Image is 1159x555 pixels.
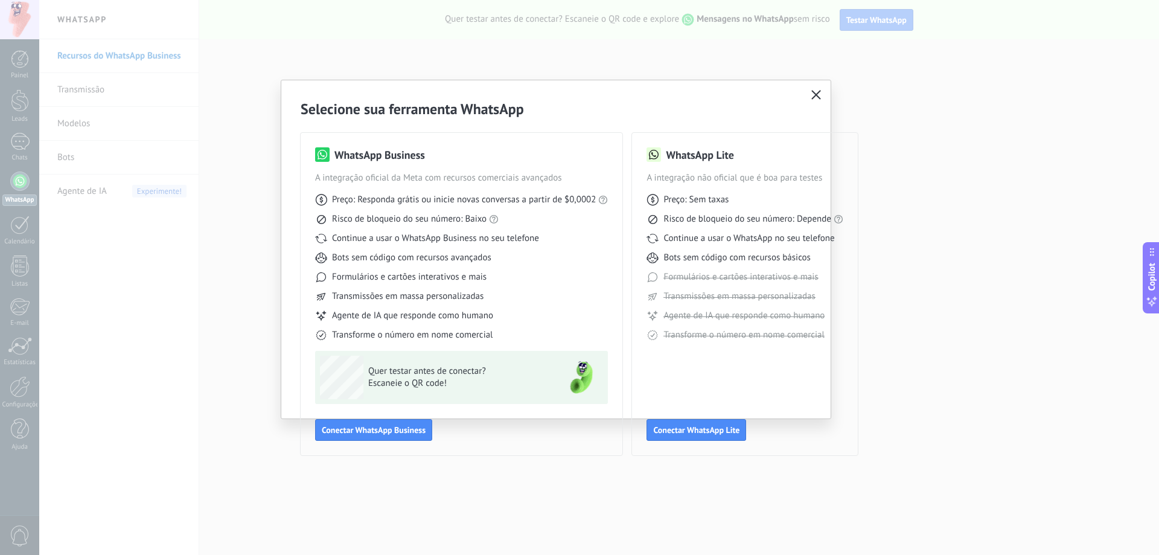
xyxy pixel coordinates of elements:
[663,271,818,283] span: Formulários e cartões interativos e mais
[332,329,493,341] span: Transforme o número em nome comercial
[1146,263,1158,290] span: Copilot
[647,172,843,184] span: A integração não oficial que é boa para testes
[315,419,432,441] button: Conectar WhatsApp Business
[368,365,544,377] span: Quer testar antes de conectar?
[332,233,539,245] span: Continue a usar o WhatsApp Business no seu telefone
[560,356,603,399] img: green-phone.png
[332,194,596,206] span: Preço: Responda grátis ou inicie novas conversas a partir de $0,0002
[663,290,815,303] span: Transmissões em massa personalizadas
[332,252,491,264] span: Bots sem código com recursos avançados
[301,100,811,118] h2: Selecione sua ferramenta WhatsApp
[332,310,493,322] span: Agente de IA que responde como humano
[653,426,739,434] span: Conectar WhatsApp Lite
[647,419,746,441] button: Conectar WhatsApp Lite
[332,213,487,225] span: Risco de bloqueio do seu número: Baixo
[663,329,824,341] span: Transforme o número em nome comercial
[666,147,733,162] h3: WhatsApp Lite
[315,172,608,184] span: A integração oficial da Meta com recursos comerciais avançados
[663,194,729,206] span: Preço: Sem taxas
[332,271,487,283] span: Formulários e cartões interativos e mais
[663,252,810,264] span: Bots sem código com recursos básicos
[322,426,426,434] span: Conectar WhatsApp Business
[332,290,484,303] span: Transmissões em massa personalizadas
[368,377,544,390] span: Escaneie o QR code!
[334,147,425,162] h3: WhatsApp Business
[663,213,831,225] span: Risco de bloqueio do seu número: Depende
[663,310,825,322] span: Agente de IA que responde como humano
[663,233,834,245] span: Continue a usar o WhatsApp no seu telefone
